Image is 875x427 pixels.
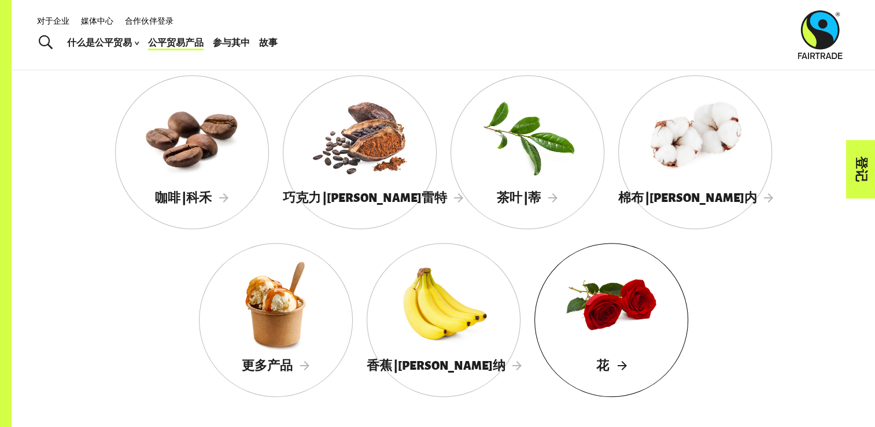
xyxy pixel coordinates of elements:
[148,34,204,51] a: 公平贸易产品
[283,192,464,204] span: 巧克力 |[PERSON_NAME]雷特
[596,359,626,372] span: 花
[81,16,113,25] a: 媒体中心
[534,243,688,397] a: 花
[259,34,278,51] a: 故事
[242,359,309,372] span: 更多产品
[67,34,132,51] font: 什么是公平贸易
[213,34,250,51] a: 参与其中
[115,75,269,229] a: 咖啡 |科禾
[451,75,604,229] a: 茶叶 |蒂
[367,243,520,397] a: 香蕉 |[PERSON_NAME]纳
[31,28,60,57] a: Toggle Search
[618,192,774,204] span: 棉布 |[PERSON_NAME]内
[283,75,437,229] a: 巧克力 |[PERSON_NAME]雷特
[367,359,522,372] span: 香蕉 |[PERSON_NAME]纳
[125,16,173,25] a: 合作伙伴登录
[199,243,353,397] a: 更多产品
[37,16,69,25] a: 对于企业
[798,10,843,59] img: Fairtrade Australia New Zealand logo
[155,192,228,204] span: 咖啡 |科禾
[618,75,772,229] a: 棉布 |[PERSON_NAME]内
[497,192,558,204] span: 茶叶 |蒂
[67,34,139,51] a: 什么是公平贸易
